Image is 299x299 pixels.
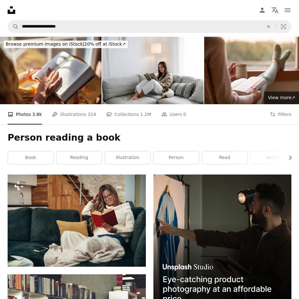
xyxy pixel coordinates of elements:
[276,21,291,33] button: Visual search
[270,104,291,124] button: Filters
[8,151,53,164] a: book
[268,95,295,100] span: View more ↗
[140,111,151,118] span: 1.2M
[284,151,291,164] button: scroll list to the right
[269,4,281,16] button: Language
[105,151,150,164] a: illustration
[161,104,186,124] a: Users 0
[262,21,276,33] button: Clear
[8,218,146,223] a: Shot of a young woman reading a book while relaxing at home
[202,151,247,164] a: read
[153,151,199,164] a: person
[256,4,269,16] a: Log in / Sign up
[8,21,19,33] button: Search Unsplash
[106,104,151,124] a: Collections 1.2M
[264,92,299,104] a: View more↗
[52,104,96,124] a: Illustrations 314
[8,6,15,14] a: Home — Unsplash
[250,151,296,164] a: vector
[8,20,291,33] form: Find visuals sitewide
[183,111,186,118] span: 0
[8,175,146,267] img: Shot of a young woman reading a book while relaxing at home
[6,41,84,47] span: Browse premium images on iStock |
[8,132,291,143] h1: Person reading a book
[88,111,96,118] span: 314
[56,151,102,164] a: reading
[6,41,126,47] span: 20% off at iStock ↗
[281,4,294,16] button: Menu
[102,37,204,104] img: Young woman reading at home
